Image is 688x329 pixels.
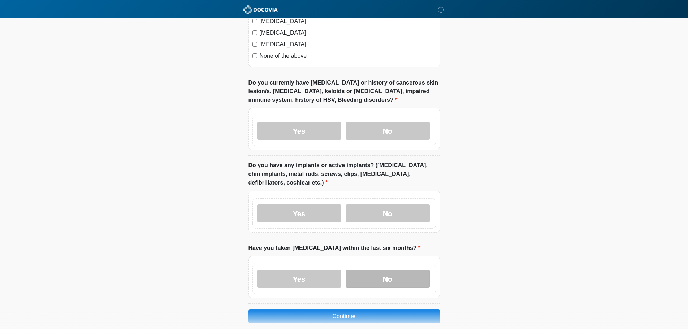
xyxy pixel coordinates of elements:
label: No [346,270,430,288]
label: Have you taken [MEDICAL_DATA] within the last six months? [248,244,421,252]
label: [MEDICAL_DATA] [260,17,436,26]
label: [MEDICAL_DATA] [260,40,436,49]
label: No [346,204,430,222]
img: ABC Med Spa- GFEase Logo [241,5,280,14]
label: Yes [257,204,341,222]
input: [MEDICAL_DATA] [252,19,257,23]
label: Yes [257,122,341,140]
label: No [346,122,430,140]
label: Do you have any implants or active implants? ([MEDICAL_DATA], chin implants, metal rods, screws, ... [248,161,440,187]
button: Continue [248,309,440,323]
input: [MEDICAL_DATA] [252,42,257,47]
label: [MEDICAL_DATA] [260,29,436,37]
label: Do you currently have [MEDICAL_DATA] or history of cancerous skin lesion/s, [MEDICAL_DATA], keloi... [248,78,440,104]
label: Yes [257,270,341,288]
input: [MEDICAL_DATA] [252,30,257,35]
label: None of the above [260,52,436,60]
input: None of the above [252,53,257,58]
